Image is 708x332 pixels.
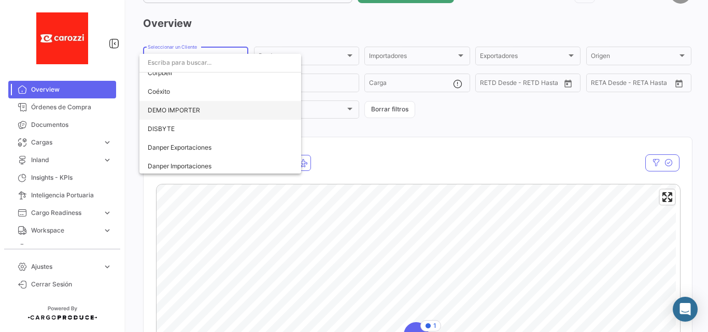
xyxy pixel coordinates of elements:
span: Danper Exportaciones [148,143,211,151]
span: Corpbell [148,69,172,77]
input: dropdown search [139,53,301,72]
div: Abrir Intercom Messenger [673,297,698,322]
span: DISBYTE [148,125,175,133]
span: DEMO IMPORTER [148,106,200,114]
span: Danper Importaciones [148,162,211,170]
span: Coéxito [148,88,170,95]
